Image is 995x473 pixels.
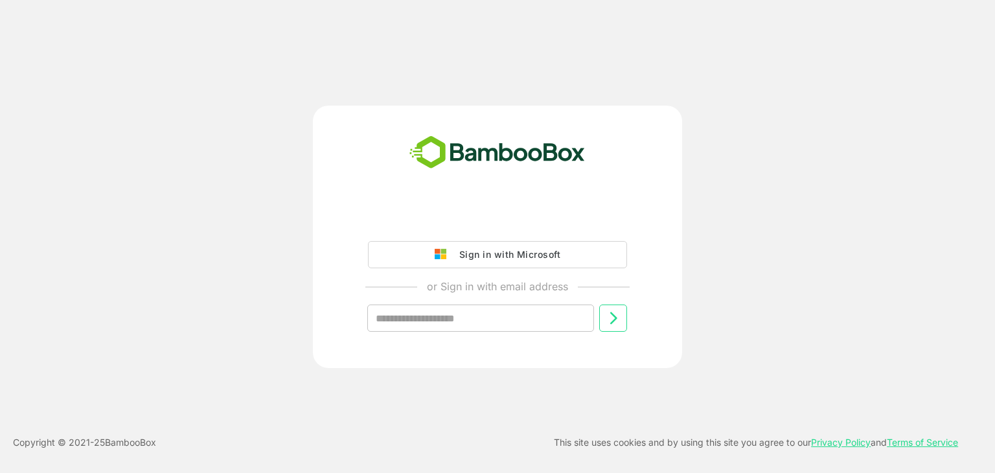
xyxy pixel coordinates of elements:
[811,437,871,448] a: Privacy Policy
[427,279,568,294] p: or Sign in with email address
[13,435,156,450] p: Copyright © 2021- 25 BambooBox
[887,437,958,448] a: Terms of Service
[402,132,592,174] img: bamboobox
[453,246,560,263] div: Sign in with Microsoft
[554,435,958,450] p: This site uses cookies and by using this site you agree to our and
[368,241,627,268] button: Sign in with Microsoft
[435,249,453,260] img: google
